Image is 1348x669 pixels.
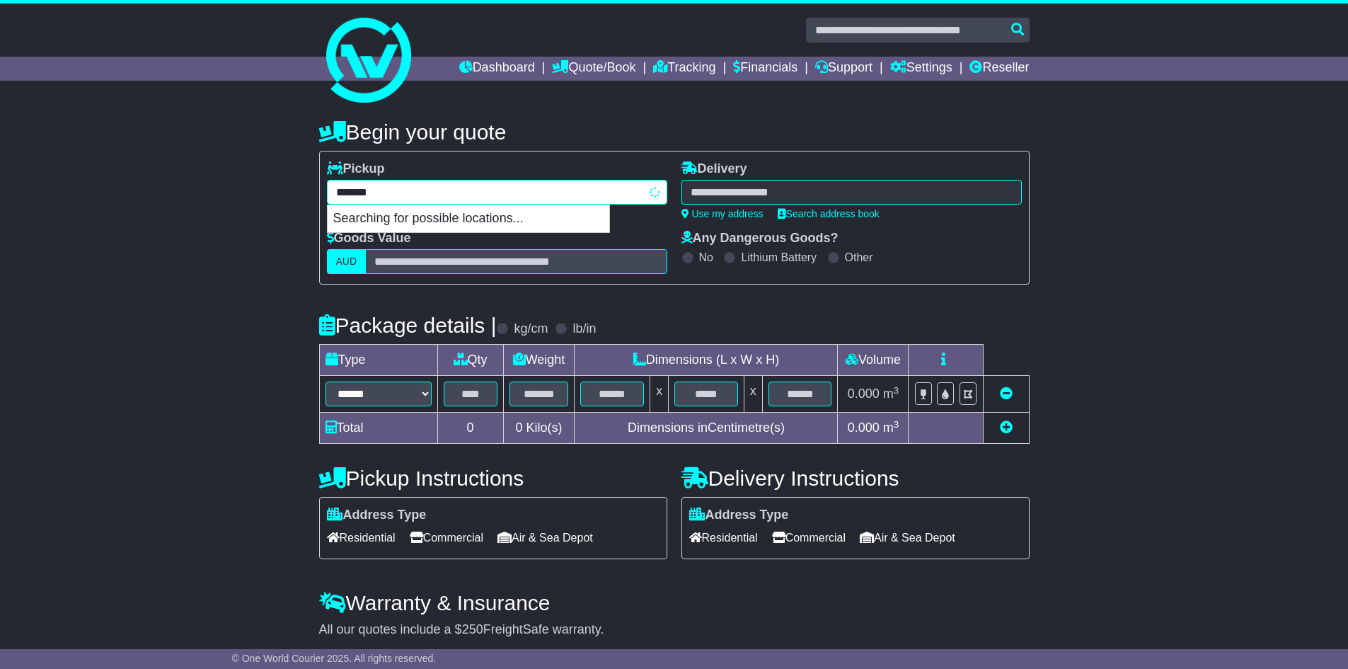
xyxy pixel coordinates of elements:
label: lb/in [572,321,596,337]
span: m [883,421,899,435]
a: Reseller [969,57,1029,81]
td: Weight [503,345,575,376]
td: Kilo(s) [503,413,575,444]
label: Other [845,251,873,264]
label: Address Type [689,508,789,523]
span: Residential [689,527,758,549]
span: Air & Sea Depot [860,527,955,549]
h4: Pickup Instructions [319,467,667,490]
td: Volume [838,345,909,376]
a: Search address book [778,208,880,219]
span: © One World Courier 2025. All rights reserved. [232,653,437,664]
a: Add new item [1000,421,1013,435]
span: Residential [327,527,396,549]
span: m [883,387,899,401]
a: Use my address [681,208,764,219]
label: Goods Value [327,231,411,246]
span: 0.000 [848,421,880,435]
span: 0.000 [848,387,880,401]
a: Tracking [653,57,715,81]
td: Type [319,345,437,376]
h4: Warranty & Insurance [319,591,1030,614]
label: Pickup [327,161,385,177]
h4: Package details | [319,314,497,337]
label: AUD [327,249,367,274]
td: Total [319,413,437,444]
label: kg/cm [514,321,548,337]
sup: 3 [894,385,899,396]
a: Remove this item [1000,387,1013,401]
span: 0 [515,421,522,435]
td: x [744,376,762,413]
label: Address Type [327,508,427,523]
a: Dashboard [459,57,535,81]
a: Support [815,57,872,81]
span: 250 [462,622,483,636]
label: Lithium Battery [741,251,817,264]
h4: Begin your quote [319,120,1030,144]
typeahead: Please provide city [327,180,667,205]
td: Dimensions (L x W x H) [575,345,838,376]
a: Quote/Book [552,57,635,81]
h4: Delivery Instructions [681,467,1030,490]
span: Air & Sea Depot [497,527,593,549]
span: Commercial [410,527,483,549]
p: Searching for possible locations... [328,205,609,232]
span: Commercial [772,527,846,549]
label: Delivery [681,161,747,177]
td: Dimensions in Centimetre(s) [575,413,838,444]
sup: 3 [894,419,899,430]
td: Qty [437,345,503,376]
label: Any Dangerous Goods? [681,231,839,246]
label: No [699,251,713,264]
a: Settings [890,57,952,81]
div: All our quotes include a $ FreightSafe warranty. [319,622,1030,638]
td: 0 [437,413,503,444]
td: x [650,376,669,413]
a: Financials [733,57,797,81]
